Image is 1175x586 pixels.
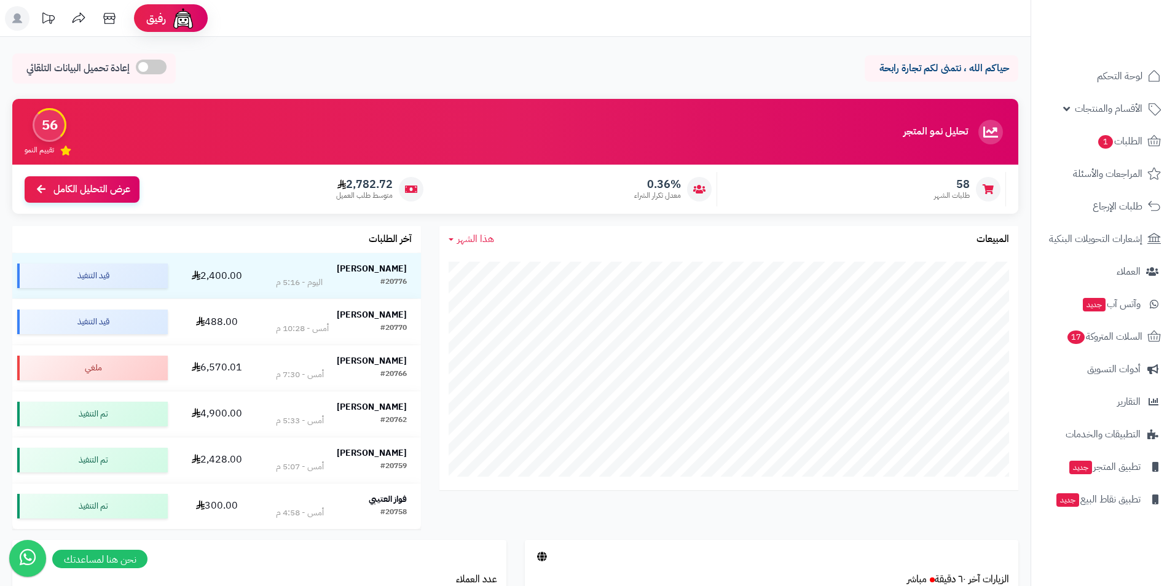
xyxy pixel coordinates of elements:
[1039,192,1168,221] a: طلبات الإرجاع
[1097,133,1142,150] span: الطلبات
[17,448,168,472] div: تم التنفيذ
[276,507,324,519] div: أمس - 4:58 م
[1066,426,1141,443] span: التطبيقات والخدمات
[1097,68,1142,85] span: لوحة التحكم
[380,461,407,473] div: #20759
[1068,458,1141,475] span: تطبيق المتجر
[173,483,262,529] td: 300.00
[449,232,494,246] a: هذا الشهر
[1039,452,1168,482] a: تطبيق المتجرجديد
[337,447,407,459] strong: [PERSON_NAME]
[1069,461,1092,474] span: جديد
[1098,135,1114,149] span: 1
[1039,289,1168,319] a: وآتس آبجديد
[903,127,968,138] h3: تحليل نمو المتجر
[1075,100,1142,117] span: الأقسام والمنتجات
[25,176,140,203] a: عرض التحليل الكامل
[1082,295,1141,313] span: وآتس آب
[1039,61,1168,91] a: لوحة التحكم
[977,234,1009,245] h3: المبيعات
[276,276,323,289] div: اليوم - 5:16 م
[173,345,262,391] td: 6,570.01
[1039,127,1168,156] a: الطلبات1
[17,310,168,334] div: قيد التنفيذ
[173,437,262,483] td: 2,428.00
[1039,257,1168,286] a: العملاء
[1117,263,1141,280] span: العملاء
[1039,354,1168,384] a: أدوات التسويق
[457,232,494,246] span: هذا الشهر
[17,264,168,288] div: قيد التنفيذ
[1066,328,1142,345] span: السلات المتروكة
[380,369,407,381] div: #20766
[1039,485,1168,514] a: تطبيق نقاط البيعجديد
[173,299,262,345] td: 488.00
[1067,330,1085,345] span: 17
[369,234,412,245] h3: آخر الطلبات
[934,190,970,201] span: طلبات الشهر
[380,415,407,427] div: #20762
[337,262,407,275] strong: [PERSON_NAME]
[1039,420,1168,449] a: التطبيقات والخدمات
[380,507,407,519] div: #20758
[337,400,407,413] strong: [PERSON_NAME]
[53,182,130,197] span: عرض التحليل الكامل
[1039,224,1168,254] a: إشعارات التحويلات البنكية
[1039,159,1168,189] a: المراجعات والأسئلة
[17,402,168,426] div: تم التنفيذ
[25,145,54,155] span: تقييم النمو
[1083,298,1106,311] span: جديد
[1055,491,1141,508] span: تطبيق نقاط البيع
[171,6,195,31] img: ai-face.png
[26,61,130,76] span: إعادة تحميل البيانات التلقائي
[276,369,324,381] div: أمس - 7:30 م
[634,190,681,201] span: معدل تكرار الشراء
[276,461,324,473] div: أمس - 5:07 م
[1039,322,1168,351] a: السلات المتروكة17
[17,356,168,380] div: ملغي
[337,354,407,367] strong: [PERSON_NAME]
[634,178,681,191] span: 0.36%
[33,6,63,34] a: تحديثات المنصة
[1049,230,1142,248] span: إشعارات التحويلات البنكية
[1087,361,1141,378] span: أدوات التسويق
[336,178,393,191] span: 2,782.72
[934,178,970,191] span: 58
[380,322,407,335] div: #20770
[276,322,329,335] div: أمس - 10:28 م
[17,494,168,518] div: تم التنفيذ
[336,190,393,201] span: متوسط طلب العميل
[173,391,262,437] td: 4,900.00
[874,61,1009,76] p: حياكم الله ، نتمنى لكم تجارة رابحة
[1117,393,1141,410] span: التقارير
[1091,28,1163,53] img: logo-2.png
[1039,387,1168,416] a: التقارير
[146,11,166,26] span: رفيق
[276,415,324,427] div: أمس - 5:33 م
[337,308,407,321] strong: [PERSON_NAME]
[1056,493,1079,507] span: جديد
[1073,165,1142,182] span: المراجعات والأسئلة
[369,493,407,506] strong: فواز العتيبي
[1093,198,1142,215] span: طلبات الإرجاع
[173,253,262,299] td: 2,400.00
[380,276,407,289] div: #20776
